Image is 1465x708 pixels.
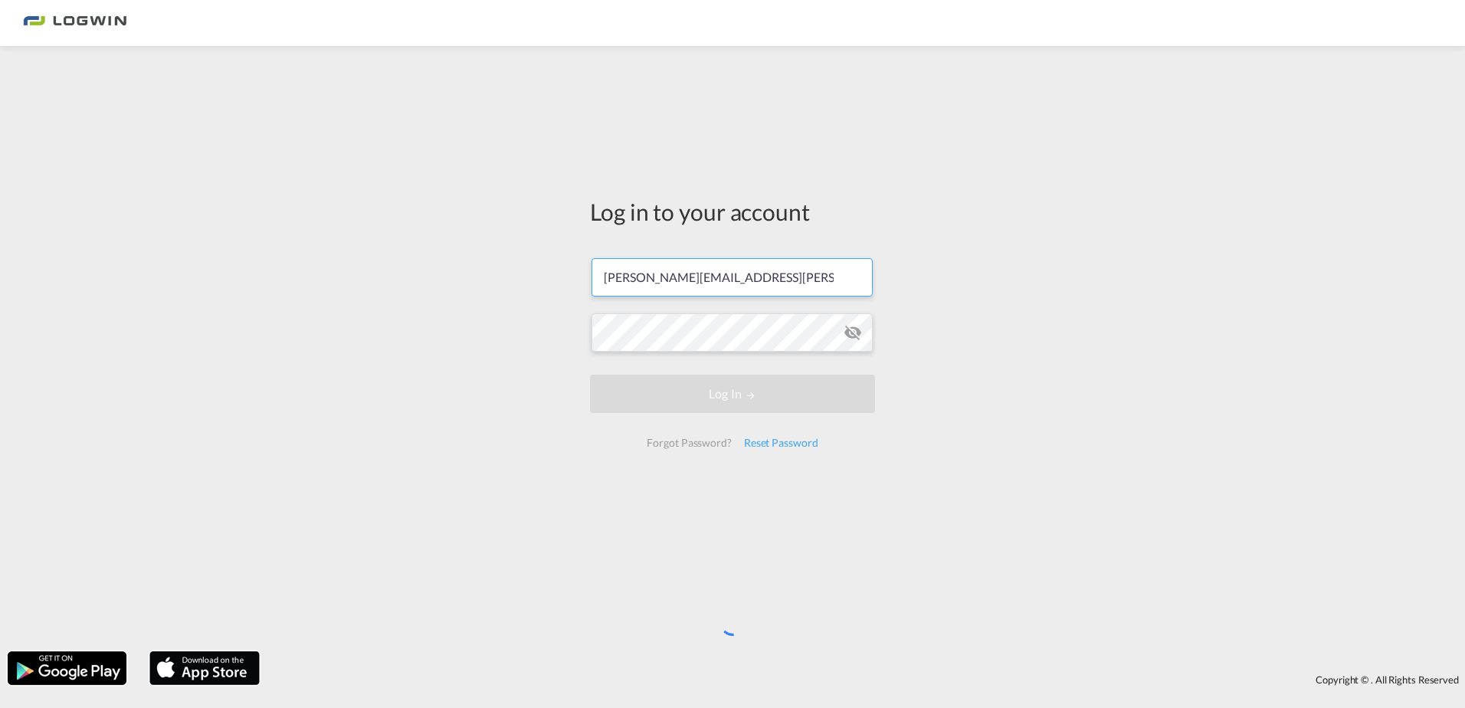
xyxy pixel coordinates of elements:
[23,6,126,41] img: 2761ae10d95411efa20a1f5e0282d2d7.png
[738,429,824,457] div: Reset Password
[592,258,873,297] input: Enter email/phone number
[148,650,261,687] img: apple.png
[267,667,1465,693] div: Copyright © . All Rights Reserved
[844,323,862,342] md-icon: icon-eye-off
[6,650,128,687] img: google.png
[590,195,875,228] div: Log in to your account
[641,429,737,457] div: Forgot Password?
[590,375,875,413] button: LOGIN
